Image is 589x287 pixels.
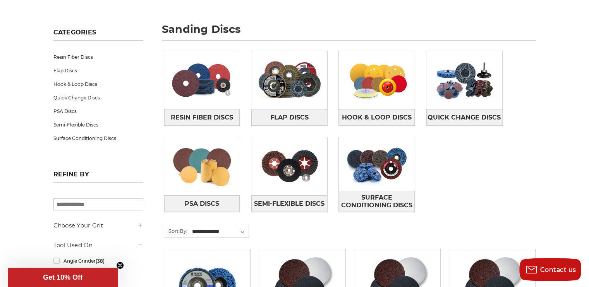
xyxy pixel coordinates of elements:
[185,197,219,210] span: PSA Discs
[251,195,327,212] a: Semi-Flexible Discs
[8,268,118,287] div: Get 10% OffClose teaser
[426,53,502,107] img: Quick Change Discs
[53,132,143,145] a: Surface Conditioning Discs
[251,140,327,193] img: Semi-Flexible Discs
[426,109,502,126] a: Quick Change Discs
[164,195,240,212] a: PSA Discs
[53,29,143,41] h5: Categories
[43,273,82,281] span: Get 10% Off
[95,258,104,264] span: (38)
[53,171,143,183] h5: Refine by
[339,137,415,191] img: Surface Conditioning Discs
[164,225,187,237] label: Sort By:
[116,261,124,269] button: Close teaser
[342,111,412,124] span: Hook & Loop Discs
[339,53,415,107] img: Hook & Loop Discs
[164,53,240,107] img: Resin Fiber Discs
[162,24,536,41] h1: sanding discs
[53,77,143,91] a: Hook & Loop Discs
[53,118,143,132] a: Semi-Flexible Discs
[251,109,327,126] a: Flap Discs
[339,191,414,212] span: Surface Conditioning Discs
[53,91,143,104] a: Quick Change Discs
[270,111,309,124] span: Flap Discs
[53,254,143,268] a: Angle Grinder
[191,226,249,237] select: Sort By:
[339,191,415,212] a: Surface Conditioning Discs
[53,241,143,250] h5: Tool Used On
[428,111,501,124] span: Quick Change Discs
[251,53,327,107] img: Flap Discs
[53,221,143,230] h5: Choose Your Grit
[53,104,143,118] a: PSA Discs
[53,50,143,64] a: Resin Fiber Discs
[339,109,415,126] a: Hook & Loop Discs
[254,197,325,210] span: Semi-Flexible Discs
[164,109,240,126] a: Resin Fiber Discs
[53,64,143,77] a: Flap Discs
[164,140,240,193] img: PSA Discs
[540,266,576,273] span: Contact us
[171,111,233,124] span: Resin Fiber Discs
[519,258,581,281] button: Contact us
